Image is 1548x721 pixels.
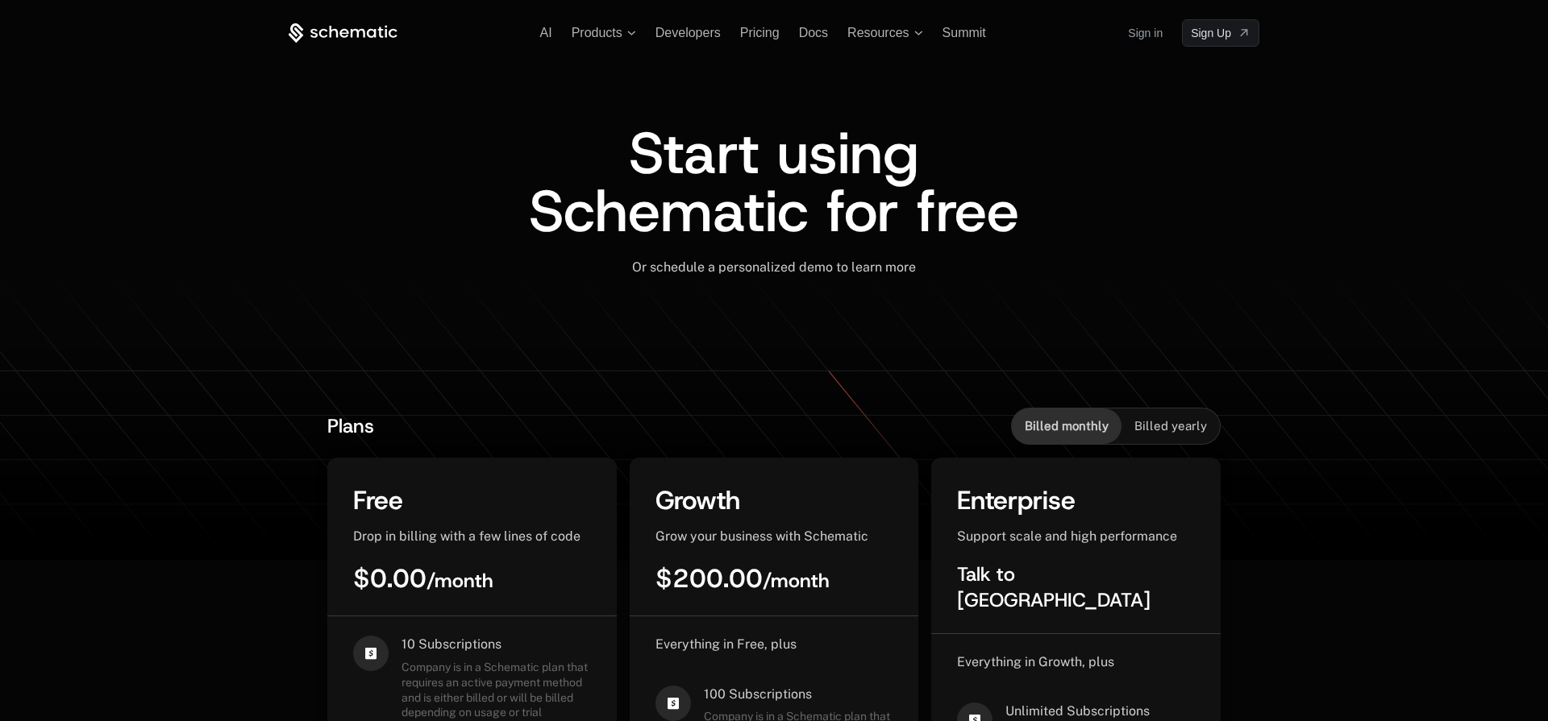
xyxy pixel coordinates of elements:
[1128,20,1163,46] a: Sign in
[957,654,1114,669] span: Everything in Growth, plus
[799,26,828,39] a: Docs
[704,686,893,703] span: 100 Subscriptions
[847,26,909,40] span: Resources
[1182,19,1259,47] a: [object Object]
[655,561,830,595] span: $200.00
[1005,702,1195,720] span: Unlimited Subscriptions
[763,568,830,594] sub: / month
[572,26,622,40] span: Products
[655,483,740,517] span: Growth
[655,26,721,39] a: Developers
[1134,418,1207,434] span: Billed yearly
[655,636,797,652] span: Everything in Free, plus
[353,561,493,595] span: $0.00
[402,636,591,653] span: 10 Subscriptions
[655,528,868,544] span: Grow your business with Schematic
[740,26,780,39] a: Pricing
[1191,25,1231,41] span: Sign Up
[427,568,493,594] sub: / month
[353,528,580,544] span: Drop in billing with a few lines of code
[957,561,1151,613] span: Talk to [GEOGRAPHIC_DATA]
[353,483,403,517] span: Free
[632,259,916,275] span: Or schedule a personalized demo to learn more
[327,413,374,439] span: Plans
[529,114,1019,250] span: Start using Schematic for free
[1025,418,1109,434] span: Billed monthly
[957,483,1076,517] span: Enterprise
[540,26,552,39] a: AI
[655,686,691,721] i: cashapp
[957,528,1177,544] span: Support scale and high performance
[943,26,986,39] a: Summit
[353,636,389,671] i: cashapp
